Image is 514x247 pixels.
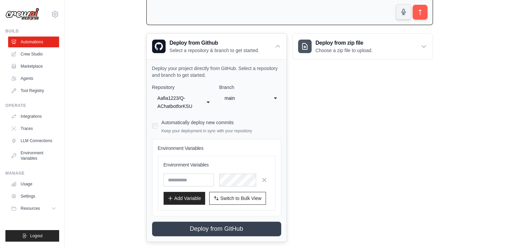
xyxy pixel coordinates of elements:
button: Switch to Bulk View [209,192,266,205]
p: Select a repository & branch to get started. [170,47,259,54]
button: Logout [5,230,59,242]
a: Usage [8,179,59,189]
a: Crew Studio [8,49,59,60]
div: main [225,94,262,102]
button: Resources [8,203,59,214]
button: Deploy from GitHub [152,222,281,236]
a: Environment Variables [8,148,59,164]
h3: Deploy from zip file [316,39,373,47]
p: Keep your deployment in sync with your repository [162,128,252,134]
label: Repository [152,84,214,91]
a: Marketplace [8,61,59,72]
h3: Deploy from Github [170,39,259,47]
p: Deploy your project directly from GitHub. Select a repository and branch to get started. [152,65,281,78]
a: Agents [8,73,59,84]
label: Branch [219,84,281,91]
a: LLM Connections [8,135,59,146]
div: Operate [5,103,59,108]
label: Automatically deploy new commits [162,120,234,125]
a: Automations [8,37,59,47]
button: Add Variable [164,192,205,205]
a: Integrations [8,111,59,122]
h3: Environment Variables [164,161,270,168]
p: Choose a zip file to upload. [316,47,373,54]
iframe: Chat Widget [480,215,514,247]
img: Logo [5,8,39,21]
h4: Environment Variables [158,145,275,152]
a: Traces [8,123,59,134]
span: Switch to Bulk View [220,195,262,202]
span: Logout [30,233,43,239]
a: Settings [8,191,59,202]
div: Manage [5,171,59,176]
a: Tool Registry [8,85,59,96]
div: Build [5,28,59,34]
div: Aafia1223/Q-AChatbotforKSU [157,94,195,110]
span: Resources [21,206,40,211]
